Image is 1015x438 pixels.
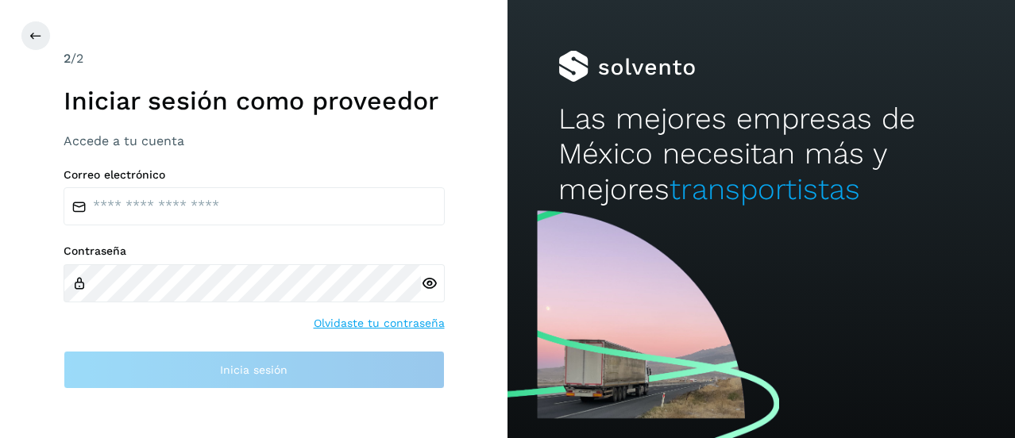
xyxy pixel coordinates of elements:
[64,86,445,116] h1: Iniciar sesión como proveedor
[558,102,964,207] h2: Las mejores empresas de México necesitan más y mejores
[670,172,860,206] span: transportistas
[64,49,445,68] div: /2
[64,133,445,148] h3: Accede a tu cuenta
[220,364,288,375] span: Inicia sesión
[64,351,445,389] button: Inicia sesión
[64,244,445,258] label: Contraseña
[64,51,71,66] span: 2
[64,168,445,182] label: Correo electrónico
[314,315,445,332] a: Olvidaste tu contraseña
